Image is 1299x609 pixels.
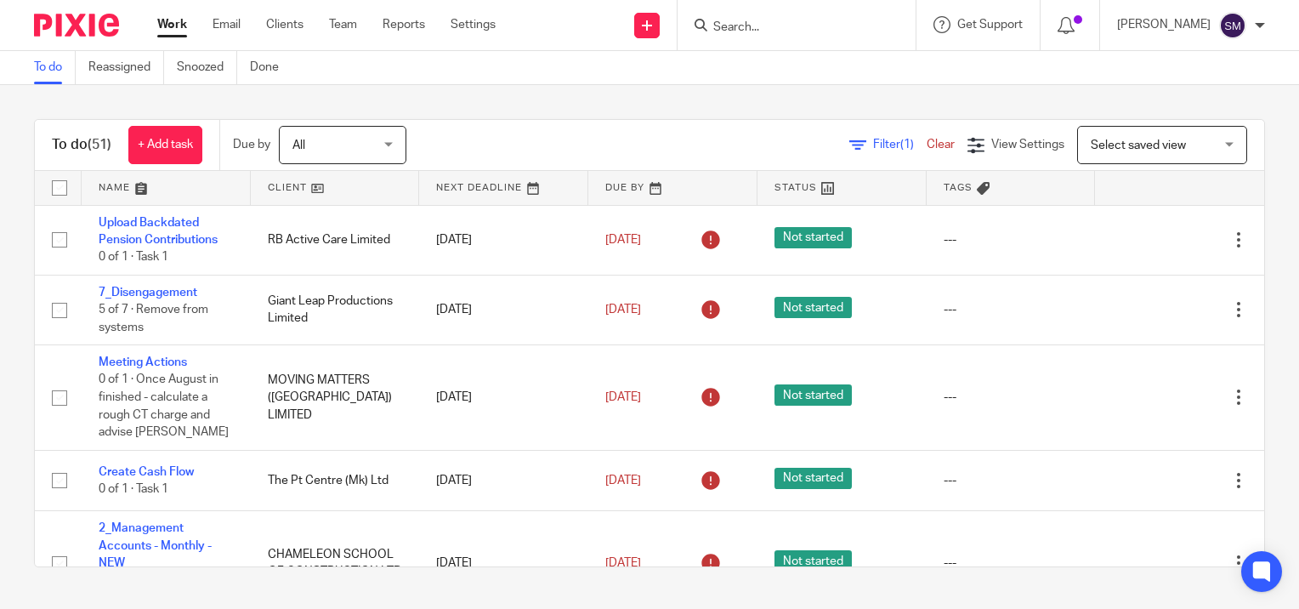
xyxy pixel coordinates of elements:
[99,304,208,333] span: 5 of 7 · Remove from systems
[266,16,303,33] a: Clients
[99,251,168,263] span: 0 of 1 · Task 1
[944,301,1079,318] div: ---
[128,126,202,164] a: + Add task
[99,483,168,495] span: 0 of 1 · Task 1
[944,231,1079,248] div: ---
[957,19,1023,31] span: Get Support
[774,297,852,318] span: Not started
[944,389,1079,406] div: ---
[944,472,1079,489] div: ---
[927,139,955,151] a: Clear
[605,391,641,403] span: [DATE]
[251,205,420,275] td: RB Active Care Limited
[419,345,588,451] td: [DATE]
[99,466,194,478] a: Create Cash Flow
[605,475,641,487] span: [DATE]
[1219,12,1246,39] img: svg%3E
[99,356,187,368] a: Meeting Actions
[99,217,218,246] a: Upload Backdated Pension Contributions
[774,550,852,572] span: Not started
[944,555,1079,572] div: ---
[88,138,111,151] span: (51)
[1091,139,1186,151] span: Select saved view
[157,16,187,33] a: Work
[251,345,420,451] td: MOVING MATTERS ([GEOGRAPHIC_DATA]) LIMITED
[329,16,357,33] a: Team
[233,136,270,153] p: Due by
[1117,16,1211,33] p: [PERSON_NAME]
[419,205,588,275] td: [DATE]
[451,16,496,33] a: Settings
[34,14,119,37] img: Pixie
[774,227,852,248] span: Not started
[99,522,212,569] a: 2_Management Accounts - Monthly - NEW
[419,275,588,344] td: [DATE]
[774,468,852,489] span: Not started
[605,234,641,246] span: [DATE]
[99,374,229,439] span: 0 of 1 · Once August in finished - calculate a rough CT charge and advise [PERSON_NAME]
[177,51,237,84] a: Snoozed
[605,304,641,316] span: [DATE]
[52,136,111,154] h1: To do
[383,16,425,33] a: Reports
[99,287,197,299] a: 7_Disengagement
[251,450,420,510] td: The Pt Centre (Mk) Ltd
[213,16,241,33] a: Email
[991,139,1064,151] span: View Settings
[34,51,76,84] a: To do
[605,557,641,569] span: [DATE]
[251,275,420,344] td: Giant Leap Productions Limited
[250,51,292,84] a: Done
[774,384,852,406] span: Not started
[873,139,927,151] span: Filter
[88,51,164,84] a: Reassigned
[712,20,865,36] input: Search
[419,450,588,510] td: [DATE]
[944,183,973,192] span: Tags
[292,139,305,151] span: All
[900,139,914,151] span: (1)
